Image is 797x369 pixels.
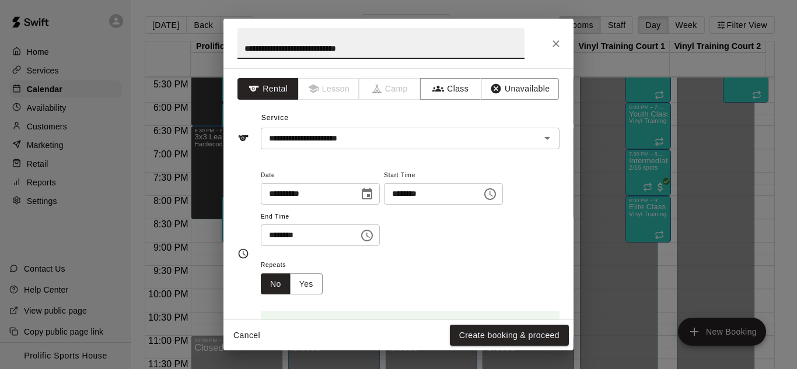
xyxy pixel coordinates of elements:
span: Lessons must be created in the Services page first [299,78,360,100]
span: Start Time [384,168,503,184]
div: outlined button group [261,273,323,295]
div: Booking time is available [290,314,382,335]
button: Close [546,33,567,54]
span: Date [261,168,380,184]
svg: Service [237,132,249,144]
button: Create booking & proceed [450,325,569,346]
button: Yes [290,273,323,295]
button: Choose time, selected time is 8:30 PM [478,182,502,206]
button: No [261,273,291,295]
span: Repeats [261,258,332,273]
span: Camps can only be created in the Services page [359,78,421,100]
button: Open [539,130,555,146]
button: Unavailable [481,78,559,100]
svg: Timing [237,248,249,259]
button: Choose date, selected date is Aug 12, 2025 [355,182,379,206]
button: Cancel [228,325,265,346]
button: Class [420,78,481,100]
span: Service [261,114,289,122]
button: Choose time, selected time is 10:30 PM [355,224,379,247]
span: End Time [261,209,380,225]
button: Rental [237,78,299,100]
